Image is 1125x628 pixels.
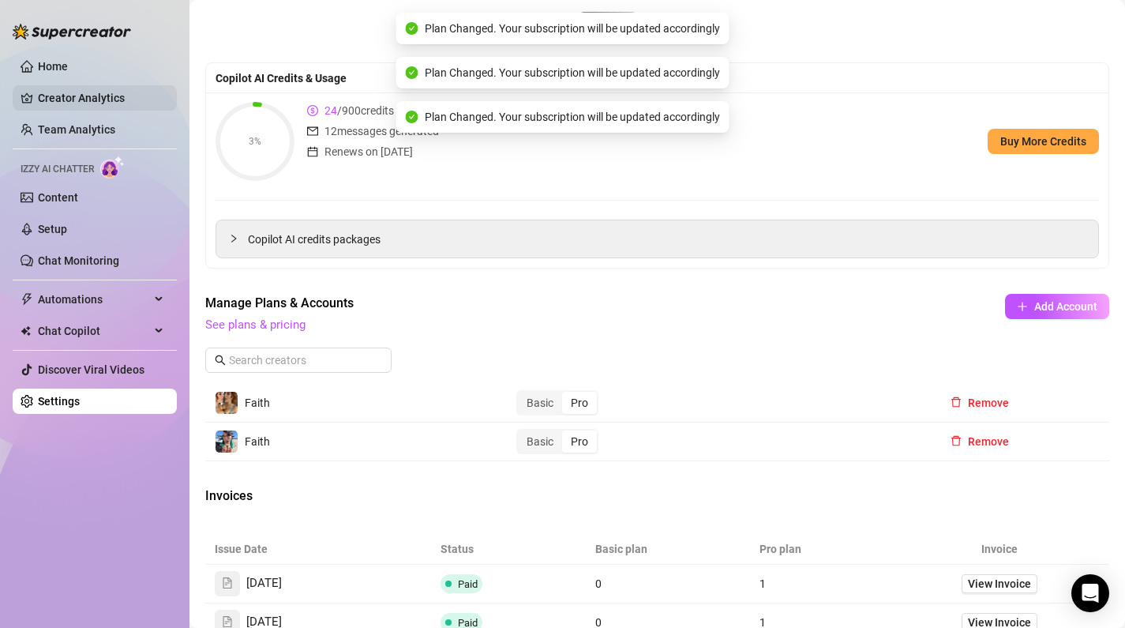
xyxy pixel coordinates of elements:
[425,64,720,81] span: Plan Changed. Your subscription will be updated accordingly
[307,102,318,119] span: dollar-circle
[962,574,1037,593] a: View Invoice
[891,534,1109,565] th: Invoice
[245,435,270,448] span: Faith
[38,223,67,235] a: Setup
[431,534,586,565] th: Status
[406,111,418,123] span: check-circle
[38,318,150,344] span: Chat Copilot
[222,616,233,627] span: file-text
[406,66,418,79] span: check-circle
[38,395,80,408] a: Settings
[216,70,1099,87] div: Copilot AI Credits & Usage
[38,85,164,111] a: Creator Analytics
[518,431,562,453] div: Basic
[245,397,270,409] span: Faith
[205,487,471,506] span: Invoices
[38,123,115,136] a: Team Analytics
[951,397,962,408] span: delete
[324,122,439,140] span: 12 messages generated
[215,355,226,366] span: search
[586,534,750,565] th: Basic plan
[13,24,131,39] img: logo-BBDzfeDw.svg
[38,60,68,73] a: Home
[1034,300,1097,313] span: Add Account
[938,390,1022,416] button: Remove
[1071,574,1109,612] div: Open Intercom Messenger
[229,352,369,369] input: Search creators
[205,294,898,313] span: Manage Plans & Accounts
[458,578,478,590] span: Paid
[205,534,431,565] th: Issue Date
[516,429,598,454] div: segmented control
[968,435,1009,448] span: Remove
[205,318,306,332] a: See plans & pricing
[562,392,597,414] div: Pro
[216,220,1098,258] div: Copilot AI credits packages
[425,108,720,126] span: Plan Changed. Your subscription will be updated accordingly
[1017,301,1028,312] span: plus
[246,574,282,593] span: [DATE]
[516,390,598,416] div: segmented control
[750,534,891,565] th: Pro plan
[229,234,238,243] span: collapsed
[518,392,562,414] div: Basic
[216,137,294,146] span: 3%
[21,162,94,177] span: Izzy AI Chatter
[100,156,125,179] img: AI Chatter
[248,231,1086,248] span: Copilot AI credits packages
[216,392,238,414] img: Faith
[562,431,597,453] div: Pro
[406,22,418,35] span: check-circle
[307,143,318,160] span: calendar
[38,363,144,376] a: Discover Viral Videos
[38,287,150,312] span: Automations
[759,577,766,590] span: 1
[324,143,413,160] span: Renews on [DATE]
[968,397,1009,409] span: Remove
[1000,135,1086,148] span: Buy More Credits
[595,577,602,590] span: 0
[38,254,119,267] a: Chat Monitoring
[1005,294,1109,319] button: Add Account
[324,102,475,119] span: / 900 credits used this month
[425,20,720,37] span: Plan Changed. Your subscription will be updated accordingly
[951,435,962,446] span: delete
[307,122,318,140] span: mail
[988,129,1099,154] button: Buy More Credits
[216,431,238,453] img: Faith
[222,577,233,589] span: file-text
[324,104,337,117] span: 24
[968,575,1031,592] span: View Invoice
[21,325,31,337] img: Chat Copilot
[21,293,33,306] span: thunderbolt
[38,191,78,204] a: Content
[938,429,1022,454] button: Remove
